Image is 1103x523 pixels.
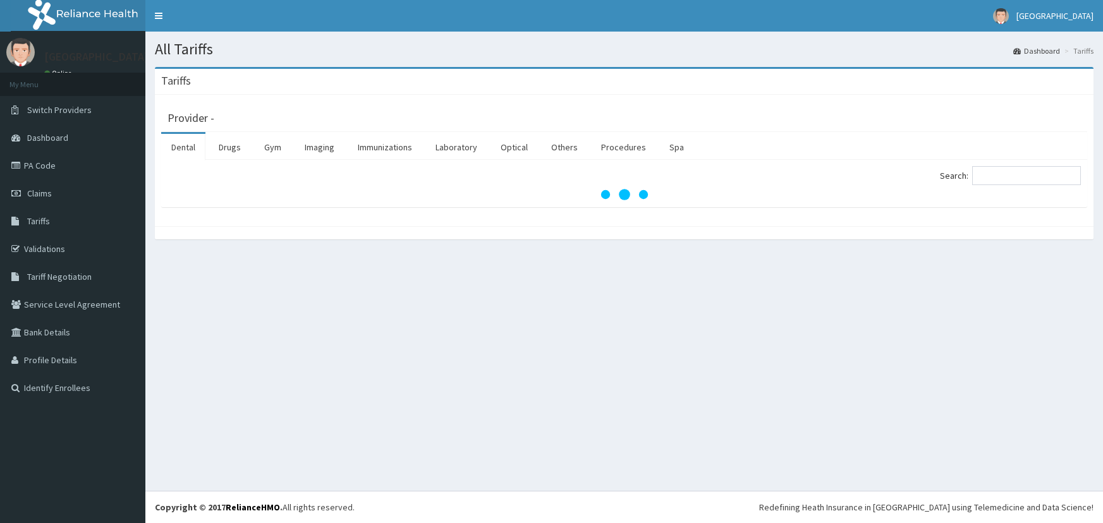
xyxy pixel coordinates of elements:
[27,271,92,282] span: Tariff Negotiation
[599,169,650,220] svg: audio-loading
[1016,10,1094,21] span: [GEOGRAPHIC_DATA]
[27,104,92,116] span: Switch Providers
[226,502,280,513] a: RelianceHMO
[659,134,694,160] a: Spa
[295,134,344,160] a: Imaging
[425,134,487,160] a: Laboratory
[348,134,422,160] a: Immunizations
[1013,45,1060,56] a: Dashboard
[44,69,75,78] a: Online
[491,134,538,160] a: Optical
[1061,45,1094,56] li: Tariffs
[254,134,291,160] a: Gym
[993,8,1009,24] img: User Image
[27,132,68,143] span: Dashboard
[161,134,205,160] a: Dental
[972,166,1081,185] input: Search:
[209,134,251,160] a: Drugs
[27,188,52,199] span: Claims
[759,501,1094,514] div: Redefining Heath Insurance in [GEOGRAPHIC_DATA] using Telemedicine and Data Science!
[168,112,214,124] h3: Provider -
[44,51,149,63] p: [GEOGRAPHIC_DATA]
[940,166,1081,185] label: Search:
[155,502,283,513] strong: Copyright © 2017 .
[161,75,191,87] h3: Tariffs
[541,134,588,160] a: Others
[27,215,50,227] span: Tariffs
[6,38,35,66] img: User Image
[591,134,656,160] a: Procedures
[155,41,1094,57] h1: All Tariffs
[145,491,1103,523] footer: All rights reserved.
